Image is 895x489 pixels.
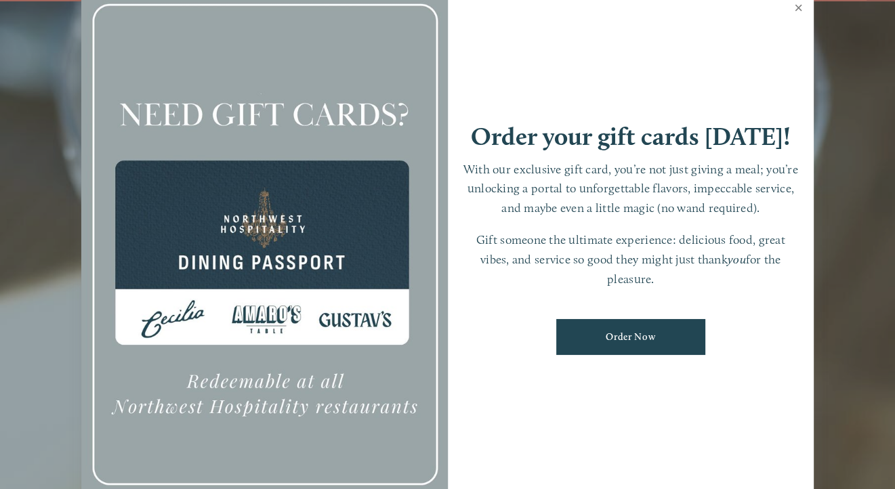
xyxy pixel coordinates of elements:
[461,230,801,289] p: Gift someone the ultimate experience: delicious food, great vibes, and service so good they might...
[728,252,746,266] em: you
[556,319,705,355] a: Order Now
[461,160,801,218] p: With our exclusive gift card, you’re not just giving a meal; you’re unlocking a portal to unforge...
[471,124,791,149] h1: Order your gift cards [DATE]!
